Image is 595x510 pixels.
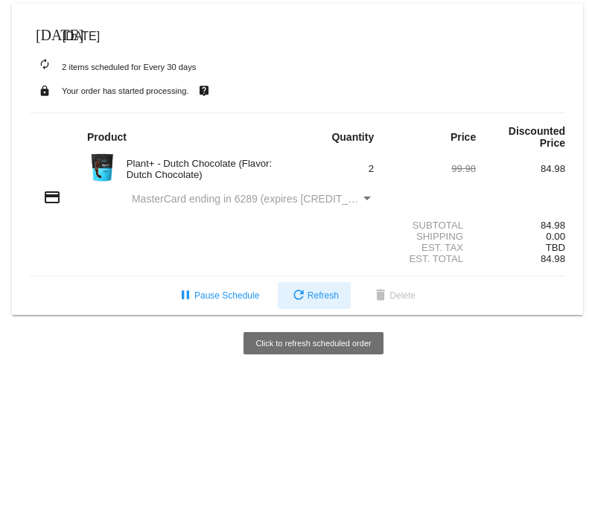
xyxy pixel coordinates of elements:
small: 2 items scheduled for Every 30 days [30,63,196,71]
mat-icon: credit_card [43,188,61,206]
mat-icon: live_help [195,81,213,101]
div: Shipping [386,231,476,242]
span: Refresh [290,290,339,301]
span: 84.98 [541,253,565,264]
mat-icon: pause [176,287,194,305]
span: 2 [369,163,374,174]
button: Delete [360,282,427,309]
span: TBD [546,242,565,253]
div: 99.98 [386,163,476,174]
mat-select: Payment Method [132,193,374,205]
div: 84.98 [476,163,565,174]
div: Plant+ - Dutch Chocolate (Flavor: Dutch Chocolate) [119,158,298,180]
button: Refresh [278,282,351,309]
mat-icon: autorenew [36,56,54,74]
mat-icon: lock [36,81,54,101]
span: Delete [372,290,416,301]
mat-icon: delete [372,287,389,305]
strong: Quantity [331,131,374,143]
strong: Product [87,131,127,143]
img: Image-1-Carousel-Plant-Chocolate-no-badge-Transp.png [87,153,117,182]
div: Subtotal [386,220,476,231]
strong: Discounted Price [509,125,565,149]
button: Pause Schedule [165,282,271,309]
span: MasterCard ending in 6289 (expires [CREDIT_CARD_DATA]) [132,193,416,205]
mat-icon: [DATE] [36,25,54,42]
div: Est. Total [386,253,476,264]
strong: Price [451,131,476,143]
small: Your order has started processing. [62,86,189,95]
div: 84.98 [476,220,565,231]
span: 0.00 [546,231,565,242]
div: Est. Tax [386,242,476,253]
span: Pause Schedule [176,290,259,301]
mat-icon: refresh [290,287,308,305]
